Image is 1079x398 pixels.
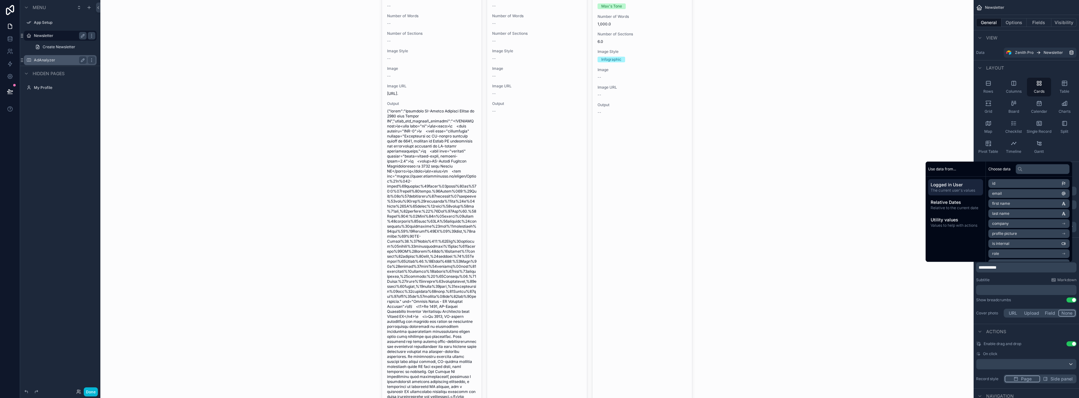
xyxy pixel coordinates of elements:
span: -- [598,110,601,115]
span: Image URL [598,85,687,90]
span: Gantt [1034,149,1044,154]
span: Zenith Pro [1015,50,1034,55]
span: Calendar [1031,109,1047,114]
span: Image Style [492,49,582,54]
span: Newsletter [985,5,1004,10]
div: Max's Tone [601,3,622,9]
button: Options [1002,18,1027,27]
label: Cover photo [976,311,1001,316]
span: Image [492,66,582,71]
span: Checklist [1005,129,1022,134]
div: scrollable content [976,285,1076,295]
button: Upload [1021,310,1042,317]
div: scrollable content [976,262,1076,272]
button: Table [1052,78,1076,96]
button: Gantt [1027,138,1051,157]
span: -- [387,39,391,44]
a: Zenith ProNewsletter [1004,48,1076,58]
span: -- [492,3,496,8]
a: Markdown [1051,277,1076,282]
span: View [986,35,997,41]
span: Values to help with actions [931,223,981,228]
span: Markdown [1057,277,1076,282]
span: -- [492,56,496,61]
button: Single Record [1027,118,1051,137]
span: Table [1060,89,1069,94]
span: 6.0 [598,39,687,44]
span: Utility values [931,217,981,223]
span: Use data from... [928,167,956,172]
button: Grid [976,98,1000,116]
span: Choose data [988,167,1011,172]
span: On click [983,351,997,356]
label: Record style [976,376,1001,381]
span: Logged in User [931,182,981,188]
span: Image Style [387,49,477,54]
span: Number of Words [598,14,687,19]
span: -- [387,56,391,61]
span: Output [387,101,477,106]
button: Done [84,387,98,396]
span: Split [1060,129,1068,134]
span: -- [492,74,496,79]
label: AdAnalyzer [34,58,84,63]
span: Pivot Table [978,149,998,154]
span: Number of Sections [492,31,582,36]
span: Charts [1059,109,1071,114]
button: Pivot Table [976,138,1000,157]
span: -- [492,21,496,26]
button: Split [1052,118,1076,137]
span: [URL]. [387,91,477,96]
a: Newsletter [34,33,84,38]
span: 1,000.0 [598,22,687,27]
span: -- [492,109,496,114]
span: -- [598,92,601,97]
span: -- [387,74,391,79]
button: Charts [1052,98,1076,116]
button: Visibility [1051,18,1076,27]
span: Image [598,67,687,72]
button: URL [1005,310,1021,317]
span: Single Record [1027,129,1051,134]
span: Layout [986,65,1004,71]
span: Output [598,102,687,107]
span: Columns [1006,89,1022,94]
button: Board [1002,98,1026,116]
span: Page [1021,376,1032,382]
a: Create Newsletter [31,42,97,52]
img: Airtable Logo [1006,50,1011,55]
span: The current user's values [931,188,981,193]
span: Number of Words [387,13,477,18]
button: Map [976,118,1000,137]
button: Rows [976,78,1000,96]
span: -- [387,3,391,8]
button: Columns [1002,78,1026,96]
label: App Setup [34,20,95,25]
span: Number of Sections [598,32,687,37]
span: -- [492,39,496,44]
button: General [976,18,1002,27]
span: Newsletter [1044,50,1063,55]
span: Actions [986,328,1006,335]
span: -- [387,21,391,26]
label: Subtitle [976,277,990,282]
span: Relative Dates [931,199,981,205]
span: Grid [985,109,992,114]
span: -- [598,75,601,80]
button: Field [1042,310,1059,317]
span: Timeline [1006,149,1021,154]
span: Image [387,66,477,71]
button: Calendar [1027,98,1051,116]
span: Image URL [492,84,582,89]
label: My Profile [34,85,95,90]
button: Timeline [1002,138,1026,157]
span: Relative to the current date [931,205,981,210]
span: -- [492,91,496,96]
div: Infographic [601,57,621,62]
span: Image Style [598,49,687,54]
span: Create Newsletter [43,44,75,49]
span: Rows [983,89,993,94]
